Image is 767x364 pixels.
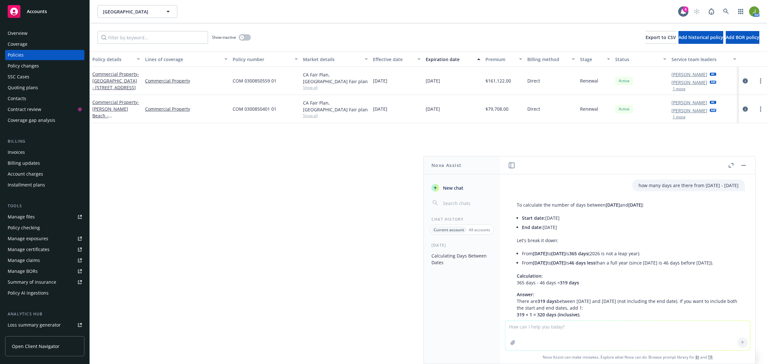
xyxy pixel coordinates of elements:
span: 319 + 1 = 320 days (inclusive). [517,312,580,318]
div: Invoices [8,147,25,157]
a: [PERSON_NAME] [671,107,707,114]
span: $161,122.00 [485,77,511,84]
a: Manage certificates [5,244,84,255]
span: [DATE] [373,106,387,112]
div: Coverage [8,39,27,49]
div: Manage files [8,212,35,222]
span: 46 days less [569,260,595,266]
div: Analytics hub [5,311,84,317]
div: Loss summary generator [8,320,61,330]
div: Manage certificates [8,244,50,255]
div: Overview [8,28,27,38]
a: Commercial Property [92,71,139,91]
a: Switch app [734,5,747,18]
button: Policy number [230,51,300,67]
div: Billing updates [8,158,40,168]
a: Policy changes [5,61,84,71]
a: Accounts [5,3,84,20]
div: Policy checking [8,223,40,233]
span: - [GEOGRAPHIC_DATA] - [STREET_ADDRESS] [92,71,139,91]
p: To calculate the number of days between and : [517,202,739,208]
div: Billing [5,138,84,145]
span: New chat [442,185,463,191]
button: Lines of coverage [143,51,230,67]
span: Open Client Navigator [12,343,59,350]
div: Premium [485,56,515,63]
span: Start date: [522,215,545,221]
a: [PERSON_NAME] [671,99,707,106]
a: Commercial Property [92,99,139,125]
a: circleInformation [741,77,749,85]
div: CA Fair Plan, [GEOGRAPHIC_DATA] Fair plan [303,71,368,85]
span: End date: [522,224,543,230]
div: Policies [8,50,24,60]
div: Manage claims [8,255,40,265]
p: Let's break it down: [517,237,739,244]
a: Loss summary generator [5,320,84,330]
button: 1 more [673,87,686,91]
button: Effective date [370,51,423,67]
p: All accounts [469,227,490,233]
a: Policies [5,50,84,60]
button: Export to CSV [646,31,676,44]
a: more [757,77,764,85]
a: Billing updates [5,158,84,168]
p: Current account [434,227,464,233]
button: Expiration date [423,51,483,67]
a: Coverage [5,39,84,49]
div: Contract review [8,104,41,115]
div: Stage [580,56,603,63]
a: Manage BORs [5,266,84,276]
a: Start snowing [690,5,703,18]
button: Billing method [525,51,577,67]
span: Accounts [27,9,47,14]
button: 1 more [673,115,686,119]
span: Show all [303,113,368,118]
button: Premium [483,51,525,67]
span: Nova Assist can make mistakes. Explore what Nova can do: Browse prompt library for and [503,351,753,364]
a: Contacts [5,93,84,104]
div: Policy changes [8,61,39,71]
span: Answer: [517,291,534,297]
span: [DATE] [426,77,440,84]
p: There are between [DATE] and [DATE] (not including the end date). If you want to include both the... [517,291,739,318]
a: Search [720,5,732,18]
div: Policy details [92,56,133,63]
span: [DATE] [628,202,643,208]
a: Policy checking [5,223,84,233]
div: Coverage gap analysis [8,115,55,125]
a: Manage claims [5,255,84,265]
button: Calculating Days Between Dates [429,250,495,268]
p: how many days are there from [DATE] - [DATE] [639,182,739,189]
div: Billing method [527,56,568,63]
div: Account charges [8,169,43,179]
span: 319 days [538,298,557,304]
span: Renewal [580,106,598,112]
div: Quoting plans [8,83,38,93]
a: Coverage gap analysis [5,115,84,125]
a: Installment plans [5,180,84,190]
a: Commercial Property [145,106,228,112]
p: 365 days - 46 days = [517,273,739,286]
div: Expiration date [426,56,473,63]
div: Manage BORs [8,266,38,276]
input: Search chats [442,199,492,208]
span: [DATE] [551,250,566,257]
div: Policy number [233,56,291,63]
div: [DATE] [424,242,500,248]
a: [PERSON_NAME] [671,79,707,86]
div: Contacts [8,93,26,104]
li: From to is than a full year (since [DATE] is 46 days before [DATE]). [522,258,739,267]
button: Service team leaders [669,51,739,67]
span: Direct [527,106,540,112]
span: [DATE] [426,106,440,112]
span: $79,708.00 [485,106,508,112]
div: Tools [5,203,84,209]
div: Service team leaders [671,56,730,63]
span: [DATE] [533,260,547,266]
a: Summary of insurance [5,277,84,287]
a: Invoices [5,147,84,157]
a: Policy AI ingestions [5,288,84,298]
a: Manage exposures [5,233,84,244]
